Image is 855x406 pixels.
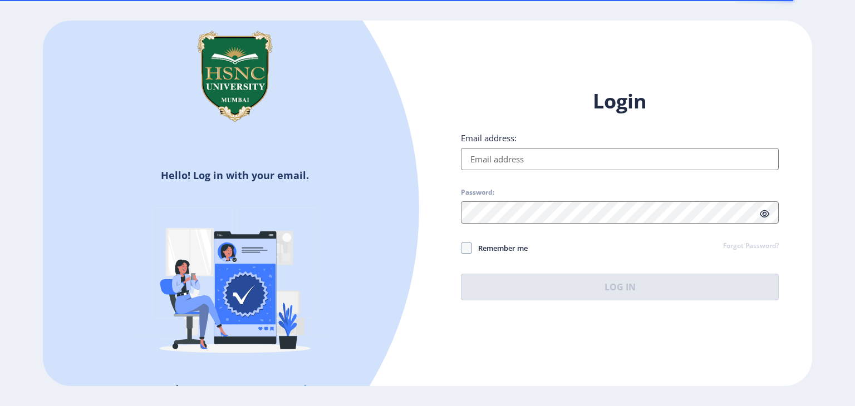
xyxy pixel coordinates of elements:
label: Password: [461,188,494,197]
h1: Login [461,88,779,115]
img: hsnc.png [179,21,291,132]
img: Verified-rafiki.svg [137,186,332,381]
a: Register [281,382,332,398]
h5: Don't have an account? [51,381,419,399]
input: Email address [461,148,779,170]
span: Remember me [472,241,528,255]
label: Email address: [461,132,517,143]
button: Log In [461,274,779,300]
a: Forgot Password? [723,241,779,251]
